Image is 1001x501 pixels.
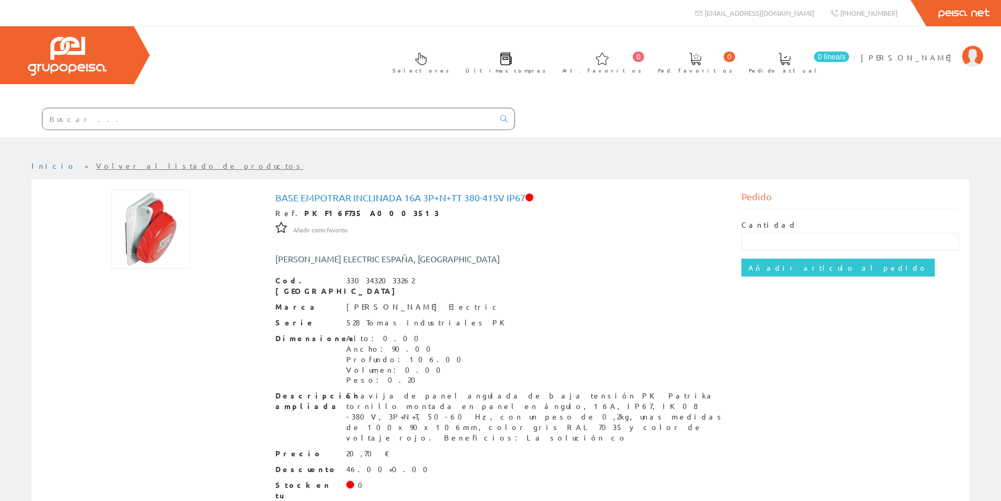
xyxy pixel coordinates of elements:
span: Marca [275,302,338,312]
div: 0 [358,480,369,490]
h1: Base empotrar inclinada 16A 3P+N+TT 380-415V IP67 [275,192,726,203]
div: 20,70 € [346,448,390,459]
strong: PKF16F735 A0003513 [304,208,439,218]
img: Grupo Peisa [28,37,107,76]
span: Art. favoritos [562,65,642,76]
div: Alto: 0.00 [346,333,468,344]
span: Descuento [275,464,338,475]
span: Añadir como favorito [293,226,347,234]
input: Añadir artículo al pedido [741,259,935,277]
img: Foto artículo Base empotrar inclinada 16A 3P+N+TT 380-415V IP67 (150x150) [111,190,190,269]
span: Serie [275,318,338,328]
div: [PERSON_NAME] Electric [346,302,501,312]
a: Volver al listado de productos [96,161,304,170]
div: Profundo: 106.00 [346,354,468,365]
div: 46.00+0.00 [346,464,434,475]
span: Pedido actual [749,65,820,76]
span: Descripción ampliada [275,391,338,412]
span: [PERSON_NAME] [861,52,957,63]
span: 0 [724,52,735,62]
span: Cod. [GEOGRAPHIC_DATA] [275,275,338,296]
span: Selectores [393,65,449,76]
div: 528 Tomas industriales PK [346,318,512,328]
span: 0 línea/s [814,52,849,62]
a: Inicio [32,161,76,170]
label: Cantidad [741,220,797,230]
div: Pedido [741,190,959,209]
a: Añadir como favorito [293,224,347,234]
div: Clavija de panel angulada de baja tensión PK Patrika tornillo montada en panel en ángulo, 16A, IP... [346,391,726,443]
span: [PHONE_NUMBER] [840,8,897,17]
span: Dimensiones [275,333,338,344]
div: Volumen: 0.00 [346,365,468,375]
a: [PERSON_NAME] [861,44,983,54]
div: 3303432033262 [346,275,415,286]
div: [PERSON_NAME] ELECTRIC ESPAÑA, [GEOGRAPHIC_DATA] [267,253,540,265]
span: 0 [633,52,644,62]
span: Precio [275,448,338,459]
div: Ancho: 90.00 [346,344,468,354]
a: Selectores [382,44,455,80]
div: Ref. [275,208,726,219]
input: Buscar ... [43,108,494,129]
span: Ped. favoritos [658,65,732,76]
span: Últimas compras [466,65,546,76]
a: Últimas compras [455,44,551,80]
span: [EMAIL_ADDRESS][DOMAIN_NAME] [705,8,814,17]
div: Peso: 0.20 [346,375,468,385]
